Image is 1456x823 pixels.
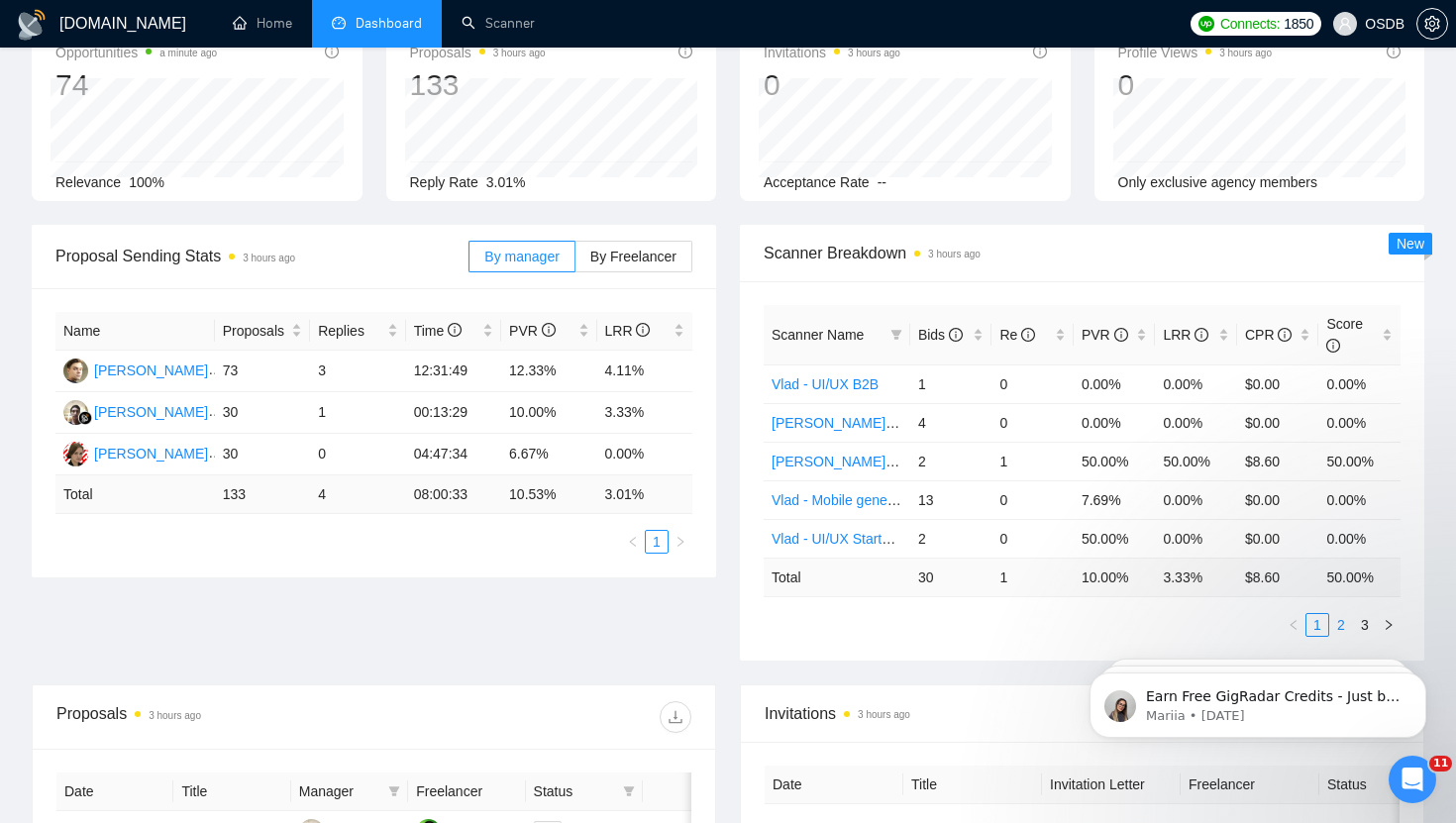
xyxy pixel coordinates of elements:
td: 3.01 % [597,475,693,514]
span: -- [878,174,886,190]
a: DA[PERSON_NAME] [63,361,208,377]
time: 3 hours ago [149,710,201,721]
img: AK [63,442,88,466]
div: 74 [55,66,217,104]
td: 50.00% [1074,519,1156,558]
span: Time [414,323,462,339]
td: 0 [310,434,405,475]
time: a minute ago [159,48,217,58]
span: PVR [1082,327,1128,343]
a: homeHome [233,15,292,32]
span: Status [534,780,615,802]
span: info-circle [1033,45,1047,58]
td: 1 [910,364,992,403]
span: Scanner Name [772,327,864,343]
span: Connects: [1220,13,1280,35]
span: filter [890,329,902,341]
img: gigradar-bm.png [78,411,92,425]
iframe: Intercom notifications message [1060,631,1456,770]
th: Proposals [215,312,310,351]
button: left [1282,613,1305,637]
td: 50.00% [1074,442,1156,480]
button: left [621,530,645,554]
a: 2 [1330,614,1352,636]
span: info-circle [678,45,692,58]
a: 3 [1354,614,1376,636]
span: info-circle [448,323,462,337]
span: info-circle [1114,328,1128,342]
td: 08:00:33 [406,475,501,514]
span: Invitations [765,701,1400,726]
a: Vlad - UI/UX Startups [772,531,904,547]
td: 50.00% [1318,442,1401,480]
span: filter [623,785,635,797]
span: info-circle [1021,328,1035,342]
span: Invitations [764,41,900,64]
span: download [661,709,690,725]
li: 2 [1329,613,1353,637]
td: 10.00% [501,392,596,434]
span: user [1338,17,1352,31]
div: [PERSON_NAME] [94,360,208,381]
td: 10.00 % [1074,558,1156,596]
div: 133 [410,66,546,104]
div: 0 [764,66,900,104]
iframe: Intercom live chat [1389,756,1436,803]
span: Replies [318,320,382,342]
span: info-circle [1387,45,1401,58]
button: setting [1416,8,1448,40]
time: 3 hours ago [858,709,910,720]
td: 30 [910,558,992,596]
span: right [1383,619,1395,631]
li: Next Page [669,530,692,554]
td: 0 [991,480,1074,519]
td: 50.00% [1155,442,1237,480]
li: 1 [1305,613,1329,637]
td: 0 [991,364,1074,403]
td: Total [764,558,910,596]
span: Proposals [410,41,546,64]
td: 0.00% [597,434,693,475]
td: 10.53 % [501,475,596,514]
span: By Freelancer [590,249,676,264]
td: 1 [991,442,1074,480]
span: Opportunities [55,41,217,64]
img: upwork-logo.png [1198,16,1214,32]
td: 12:31:49 [406,351,501,392]
span: left [627,536,639,548]
td: $0.00 [1237,480,1319,519]
td: 0.00% [1074,403,1156,442]
th: Date [56,772,173,811]
span: filter [619,776,639,806]
li: Previous Page [621,530,645,554]
span: LRR [605,323,651,339]
th: Manager [291,772,408,811]
span: PVR [509,323,556,339]
td: $0.00 [1237,519,1319,558]
th: Freelancer [1181,766,1319,804]
th: Freelancer [408,772,525,811]
td: 4 [910,403,992,442]
td: 12.33% [501,351,596,392]
td: 6.67% [501,434,596,475]
span: filter [886,320,906,350]
span: Re [999,327,1035,343]
td: 3 [310,351,405,392]
li: 3 [1353,613,1377,637]
td: Total [55,475,215,514]
li: Previous Page [1282,613,1305,637]
button: right [669,530,692,554]
td: 4 [310,475,405,514]
span: Score [1326,316,1363,354]
td: 3.33 % [1155,558,1237,596]
span: left [1288,619,1300,631]
td: 133 [215,475,310,514]
span: New [1397,236,1424,252]
span: filter [384,776,404,806]
img: MI [63,400,88,425]
td: 2 [910,442,992,480]
td: 0 [991,519,1074,558]
td: 04:47:34 [406,434,501,475]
